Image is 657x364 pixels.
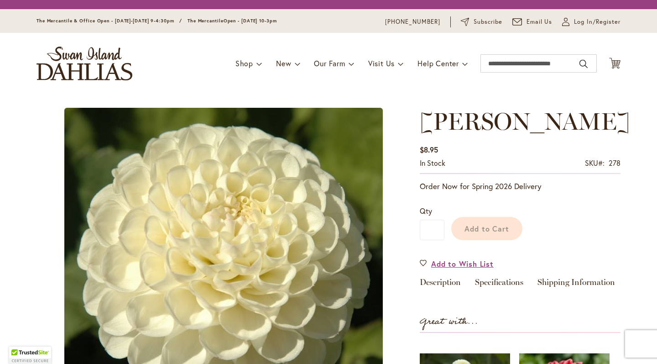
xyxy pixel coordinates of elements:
p: Order Now for Spring 2026 Delivery [420,181,620,192]
strong: SKU [585,158,605,168]
span: Open - [DATE] 10-3pm [224,18,277,24]
span: The Mercantile & Office Open - [DATE]-[DATE] 9-4:30pm / The Mercantile [36,18,224,24]
div: Availability [420,158,445,169]
span: Subscribe [474,17,502,26]
span: Shop [235,58,253,68]
span: Log In/Register [574,17,620,26]
a: Subscribe [461,17,502,26]
span: In stock [420,158,445,168]
a: Description [420,278,461,291]
span: Our Farm [314,58,345,68]
a: Add to Wish List [420,258,494,269]
span: New [276,58,291,68]
strong: Great with... [420,314,478,329]
span: Email Us [527,17,553,26]
span: Help Center [417,58,459,68]
a: Email Us [512,17,553,26]
span: [PERSON_NAME] [420,107,630,136]
a: Log In/Register [562,17,620,26]
a: [PHONE_NUMBER] [385,17,440,26]
span: Add to Wish List [431,258,494,269]
span: $8.95 [420,145,438,154]
span: Visit Us [368,58,395,68]
a: Specifications [475,278,523,291]
button: Search [579,57,588,71]
a: store logo [36,47,132,80]
a: Shipping Information [537,278,615,291]
iframe: Launch Accessibility Center [7,332,32,357]
span: Qty [420,206,432,216]
div: Detailed Product Info [420,278,620,291]
div: 278 [609,158,620,169]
